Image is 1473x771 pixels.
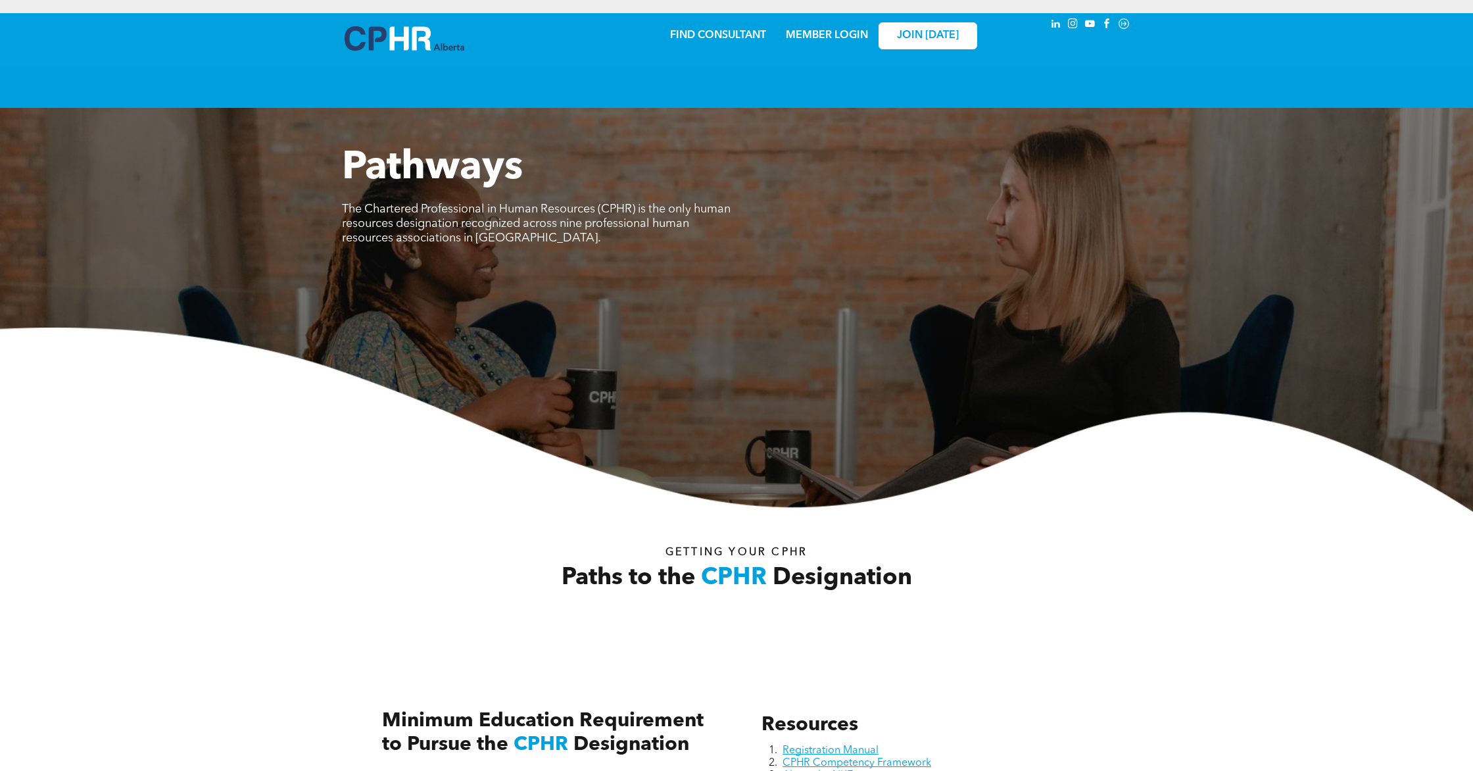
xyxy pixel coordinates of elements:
a: FIND CONSULTANT [670,30,766,41]
span: Paths to the [562,566,695,590]
a: linkedin [1048,16,1063,34]
span: Getting your Cphr [665,547,808,558]
a: MEMBER LOGIN [786,30,868,41]
a: facebook [1099,16,1114,34]
span: Designation [773,566,912,590]
span: JOIN [DATE] [897,30,959,42]
a: JOIN [DATE] [879,22,977,49]
a: youtube [1082,16,1097,34]
a: instagram [1065,16,1080,34]
span: Pathways [342,149,523,188]
a: Registration Manual [783,745,879,756]
a: Social network [1117,16,1131,34]
span: Designation [573,735,689,755]
img: A blue and white logo for cp alberta [345,26,464,51]
a: CPHR Competency Framework [783,758,931,768]
span: CPHR [514,735,568,755]
span: CPHR [701,566,767,590]
span: Minimum Education Requirement to Pursue the [382,711,704,755]
span: The Chartered Professional in Human Resources (CPHR) is the only human resources designation reco... [342,203,731,244]
span: Resources [761,715,858,735]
